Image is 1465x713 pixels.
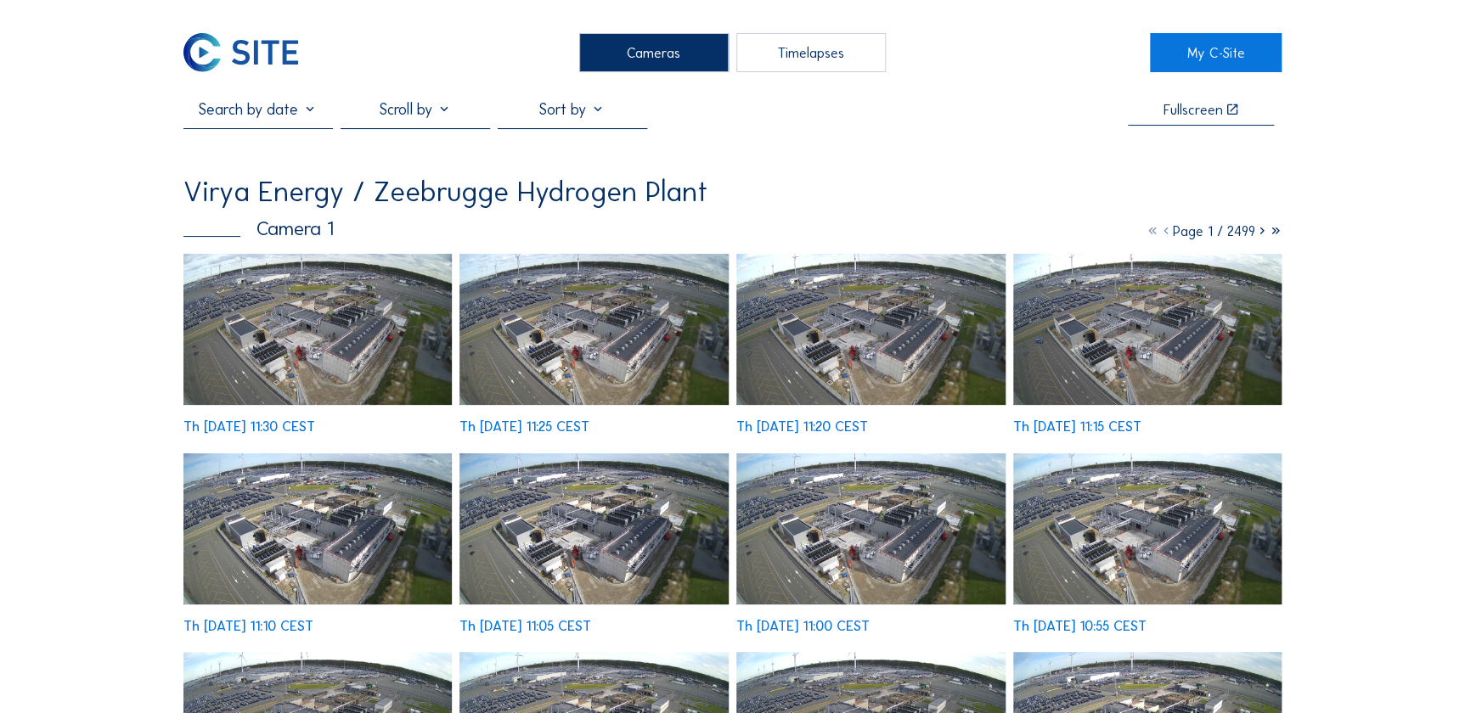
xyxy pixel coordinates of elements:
img: image_53411589 [1013,453,1282,604]
div: Virya Energy / Zeebrugge Hydrogen Plant [183,178,708,206]
img: image_53412649 [183,254,453,405]
a: C-SITE Logo [183,33,315,71]
img: image_53412095 [183,453,453,604]
img: image_53412370 [736,254,1006,405]
div: Camera 1 [183,219,334,239]
div: Th [DATE] 11:05 CEST [459,619,591,632]
input: Search by date 󰅀 [183,100,333,119]
div: Th [DATE] 11:15 CEST [1013,419,1141,433]
div: Timelapses [736,33,886,71]
img: image_53412508 [459,254,729,405]
img: image_53411754 [736,453,1006,604]
div: Fullscreen [1163,103,1222,116]
span: Page 1 / 2499 [1172,222,1254,239]
div: Th [DATE] 11:30 CEST [183,419,315,433]
img: image_53412234 [1013,254,1282,405]
div: Th [DATE] 11:20 CEST [736,419,868,433]
img: C-SITE Logo [183,33,298,71]
img: image_53411946 [459,453,729,604]
div: Cameras [579,33,729,71]
a: My C-Site [1150,33,1282,71]
div: Th [DATE] 11:00 CEST [736,619,870,632]
div: Th [DATE] 11:25 CEST [459,419,589,433]
div: Th [DATE] 10:55 CEST [1013,619,1147,632]
div: Th [DATE] 11:10 CEST [183,619,313,632]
